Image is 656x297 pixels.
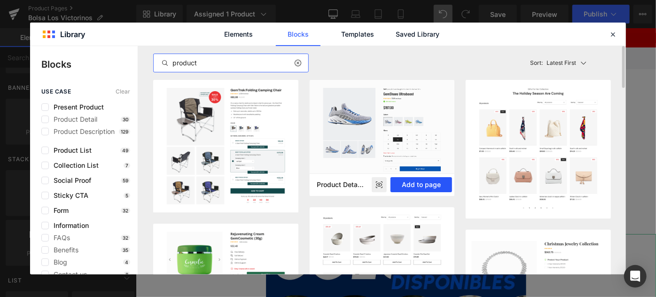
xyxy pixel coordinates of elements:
p: 129 [119,129,130,134]
img: image [466,80,611,219]
p: Blocks [41,57,138,71]
b: ¡MÁS DE 9.000 PERSONAS VIAJAN TRANQUILAS CON ESTE BOLSO! [170,6,399,16]
img: image [310,80,455,196]
p: 35 [121,247,130,253]
img: image [153,224,298,296]
div: Open Intercom Messenger [624,265,647,288]
span: Product List [49,147,92,154]
a: Elements [216,23,261,46]
span: Present Product [49,103,104,111]
p: 32 [121,208,130,213]
span: Information [49,222,89,229]
span: use case [41,88,71,95]
span: Sticky CTA [49,192,88,199]
span: Sort: [530,60,543,66]
p: 8 [124,272,130,277]
a: Saved Library [395,23,440,46]
span: Form [49,207,69,214]
span: Collection List [49,162,99,169]
div: Preview [372,177,387,192]
button: Latest FirstSort:Latest First [526,46,611,80]
span: Clear [116,88,130,95]
p: 7 [124,163,130,168]
span: Contact us [49,271,87,278]
h5: Product Detail / GemShoes [317,180,365,189]
p: 59 [121,178,130,183]
span: FAQs [49,234,70,242]
span: Benefits [49,246,78,254]
p: 4 [123,259,130,265]
span: Social Proof [49,177,91,184]
a: Blocks [276,23,320,46]
button: Add to page [390,177,452,192]
a: Templates [336,23,380,46]
p: 30 [121,117,130,122]
span: Product Description [49,128,115,135]
span: Blog [49,258,67,266]
p: 32 [121,235,130,241]
span: Product Detail [49,116,97,123]
input: E.g. Black Friday, Sale,... [154,57,308,69]
p: Latest First [547,59,576,67]
p: 5 [124,193,130,198]
p: 49 [120,148,130,153]
img: image [153,80,298,212]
